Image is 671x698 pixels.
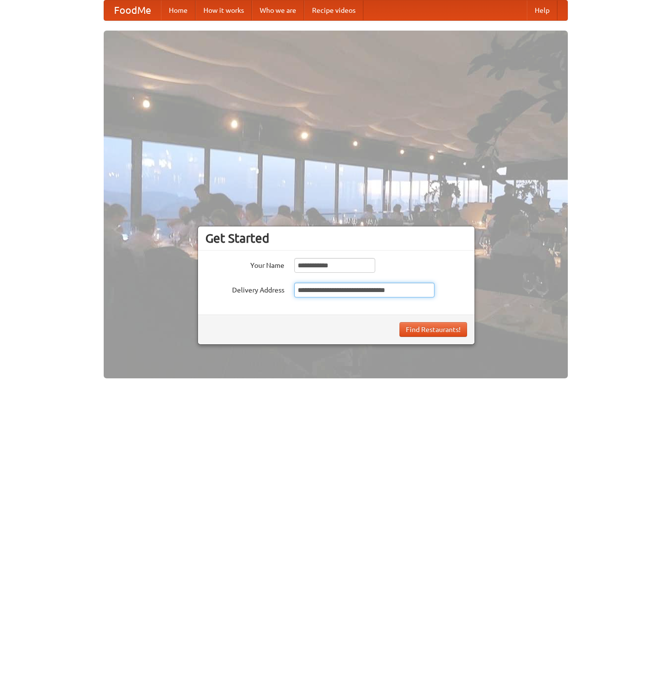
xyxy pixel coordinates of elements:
a: Home [161,0,196,20]
a: Help [527,0,557,20]
button: Find Restaurants! [399,322,467,337]
label: Your Name [205,258,284,270]
a: Recipe videos [304,0,363,20]
a: FoodMe [104,0,161,20]
a: How it works [196,0,252,20]
h3: Get Started [205,231,467,246]
label: Delivery Address [205,283,284,295]
a: Who we are [252,0,304,20]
